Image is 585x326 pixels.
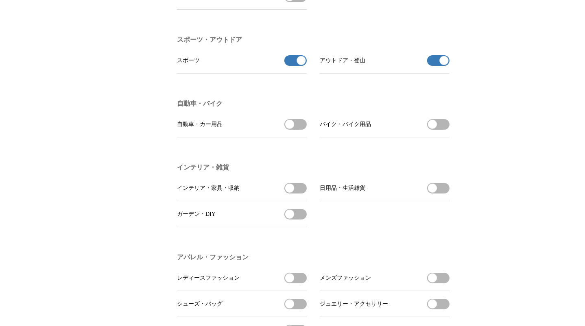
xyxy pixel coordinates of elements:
span: 自動車・カー用品 [177,121,223,128]
h3: インテリア・雑貨 [177,163,450,172]
h3: スポーツ・アウトドア [177,36,450,44]
h3: 自動車・バイク [177,100,450,108]
span: ジュエリー・アクセサリー [320,300,388,308]
span: ガーデン・DIY [177,211,216,218]
span: メンズファッション [320,274,371,282]
span: スポーツ [177,57,200,64]
span: バイク・バイク用品 [320,121,371,128]
span: インテリア・家具・収納 [177,185,240,192]
span: 日用品・生活雑貨 [320,185,365,192]
span: シューズ・バッグ [177,300,223,308]
span: アウトドア・登山 [320,57,365,64]
h3: アパレル・ファッション [177,253,450,262]
span: レディースファッション [177,274,240,282]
